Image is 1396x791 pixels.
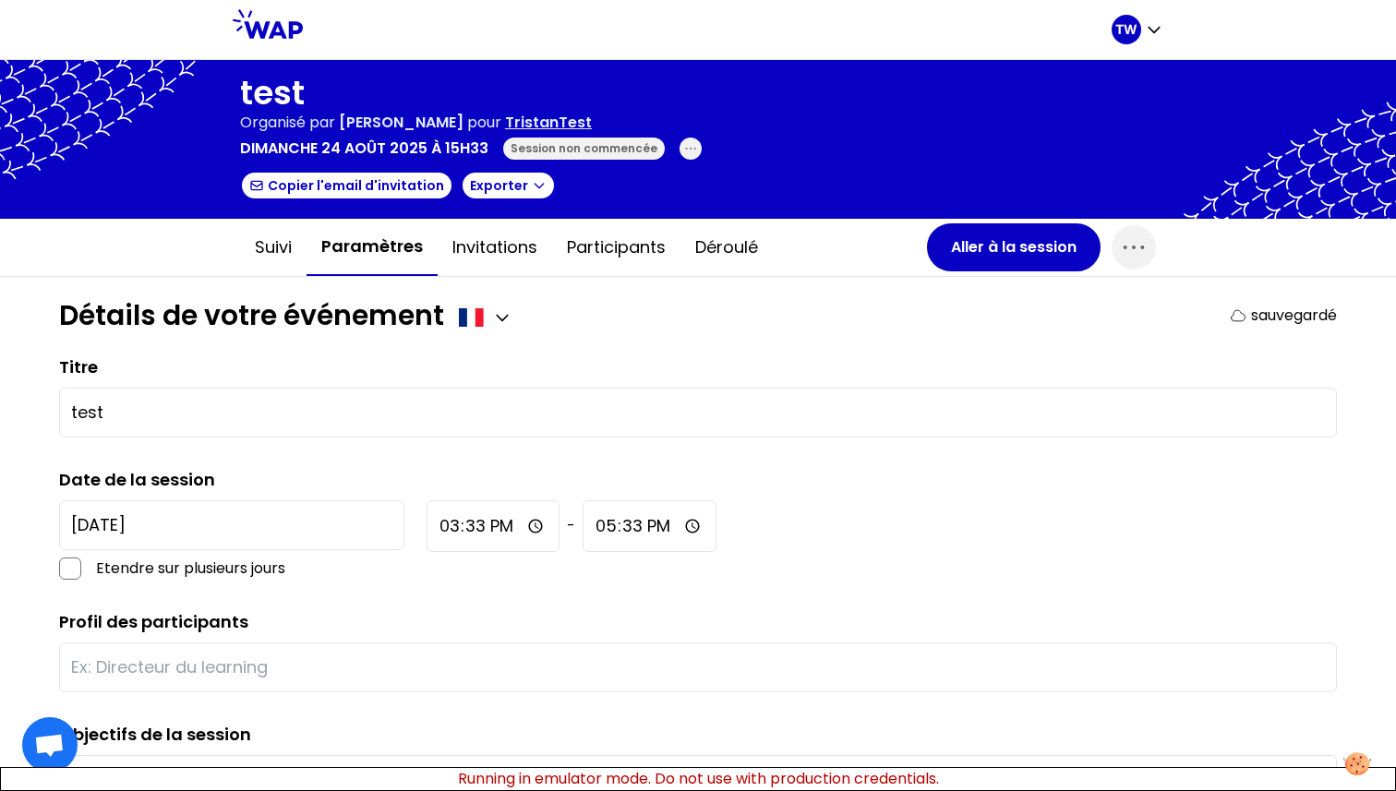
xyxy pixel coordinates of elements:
[240,171,453,200] button: Copier l'email d'invitation
[1112,15,1163,44] button: TW
[59,468,215,491] label: Date de la session
[59,610,248,633] label: Profil des participants
[505,112,592,134] p: TristanTest
[552,220,680,275] button: Participants
[1332,741,1382,786] button: Manage your preferences about cookies
[461,171,556,200] button: Exporter
[240,138,488,160] p: dimanche 24 août 2025 à 15h33
[240,220,307,275] button: Suivi
[59,355,98,378] label: Titre
[71,400,1325,425] input: Ex : Nouvelle Session
[59,299,444,332] h1: Détails de votre événement
[22,717,78,773] a: Ouvrir le chat
[96,557,404,580] p: Etendre sur plusieurs jours
[71,654,1325,680] input: Ex: Directeur du learning
[1251,305,1337,327] p: sauvegardé
[240,112,335,134] p: Organisé par
[567,515,575,537] span: -
[339,112,463,133] span: [PERSON_NAME]
[1115,20,1137,39] p: TW
[438,220,552,275] button: Invitations
[59,500,404,550] input: YYYY-M-D
[307,219,438,276] button: Paramètres
[503,138,665,160] div: Session non commencée
[927,223,1101,271] button: Aller à la session
[467,112,501,134] p: pour
[680,220,773,275] button: Déroulé
[59,722,251,748] label: Objectifs de la session
[240,75,702,112] h1: test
